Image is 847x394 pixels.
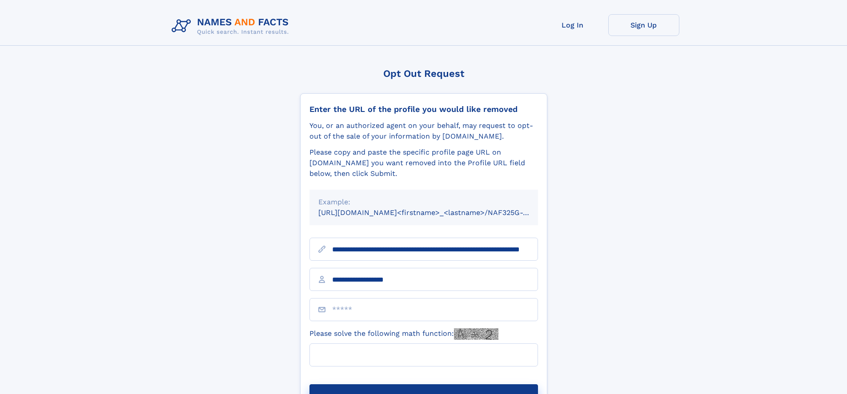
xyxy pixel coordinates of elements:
[537,14,608,36] a: Log In
[168,14,296,38] img: Logo Names and Facts
[300,68,547,79] div: Opt Out Request
[318,208,555,217] small: [URL][DOMAIN_NAME]<firstname>_<lastname>/NAF325G-xxxxxxxx
[608,14,679,36] a: Sign Up
[309,120,538,142] div: You, or an authorized agent on your behalf, may request to opt-out of the sale of your informatio...
[309,147,538,179] div: Please copy and paste the specific profile page URL on [DOMAIN_NAME] you want removed into the Pr...
[318,197,529,207] div: Example:
[309,104,538,114] div: Enter the URL of the profile you would like removed
[309,328,498,340] label: Please solve the following math function:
